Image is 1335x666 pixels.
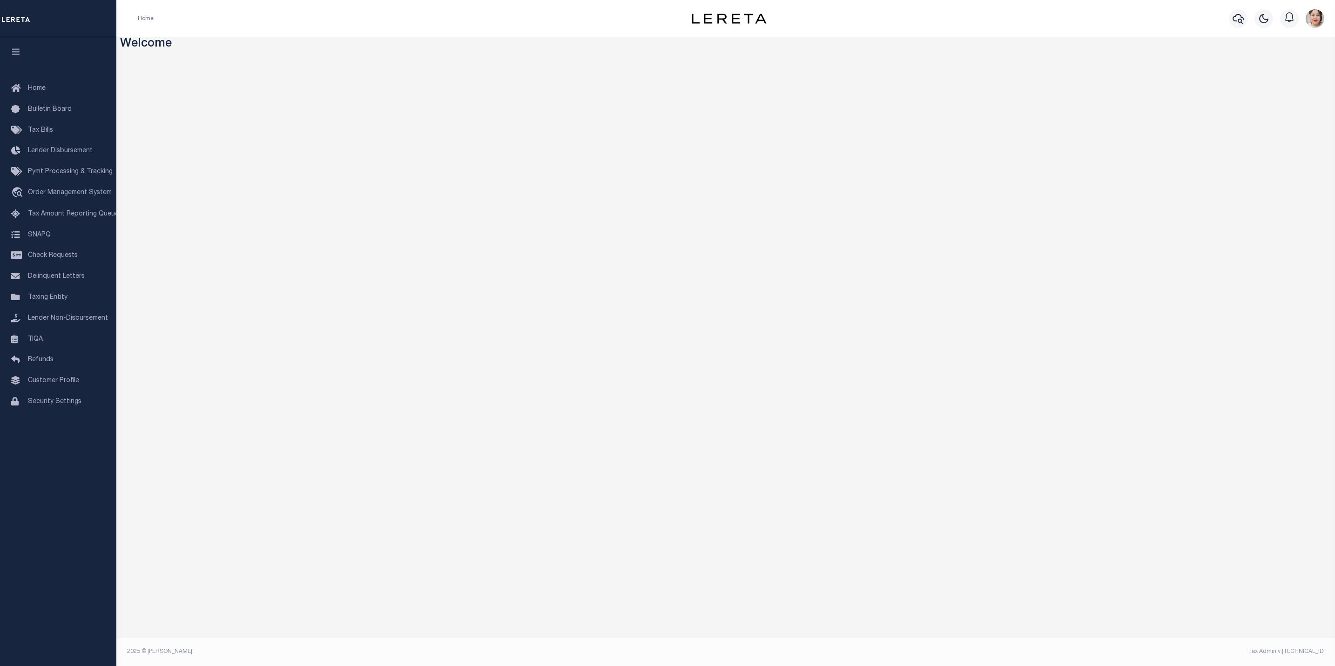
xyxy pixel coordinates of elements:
span: Delinquent Letters [28,273,85,280]
span: Tax Bills [28,127,53,134]
span: Taxing Entity [28,294,67,301]
span: Refunds [28,357,54,363]
span: Security Settings [28,398,81,405]
li: Home [138,14,154,23]
h3: Welcome [120,37,1332,52]
img: logo-dark.svg [692,13,766,24]
span: Customer Profile [28,377,79,384]
span: Lender Non-Disbursement [28,315,108,322]
span: Tax Amount Reporting Queue [28,211,119,217]
span: Home [28,85,46,92]
span: TIQA [28,336,43,342]
span: Check Requests [28,252,78,259]
span: Order Management System [28,189,112,196]
span: SNAPQ [28,231,51,238]
i: travel_explore [11,187,26,199]
span: Lender Disbursement [28,148,93,154]
span: Pymt Processing & Tracking [28,168,113,175]
span: Bulletin Board [28,106,72,113]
